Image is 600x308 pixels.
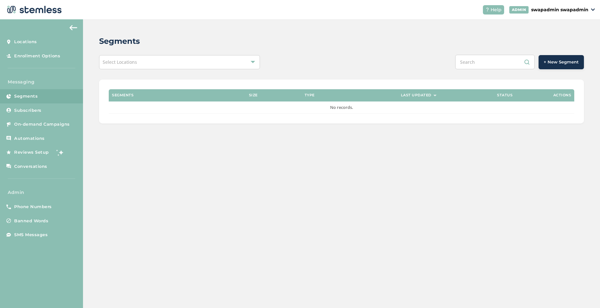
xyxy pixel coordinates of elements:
img: glitter-stars-b7820f95.gif [54,146,67,159]
span: + New Segment [544,59,579,65]
span: Banned Words [14,218,48,224]
label: Last Updated [401,93,431,97]
img: logo-dark-0685b13c.svg [5,3,62,16]
span: No records. [330,104,353,110]
span: Automations [14,135,45,142]
label: Status [497,93,512,97]
span: Subscribers [14,107,42,114]
button: + New Segment [539,55,584,69]
img: icon-help-white-03924b79.svg [485,8,489,12]
span: Segments [14,93,38,100]
h2: Segments [99,35,140,47]
iframe: Chat Widget [568,277,600,308]
div: ADMIN [509,6,529,14]
p: swapadmin swapadmin [531,6,588,13]
img: icon-sort-1e1d7615.svg [433,95,437,96]
span: Phone Numbers [14,204,52,210]
span: Enrollment Options [14,53,60,59]
span: Locations [14,39,37,45]
img: icon_down-arrow-small-66adaf34.svg [591,8,595,11]
span: Help [491,6,502,13]
input: Search [455,55,535,69]
img: icon-arrow-back-accent-c549486e.svg [69,25,77,30]
th: Actions [526,89,574,101]
label: Type [305,93,315,97]
span: Select Locations [103,59,137,65]
label: Segments [112,93,134,97]
span: On-demand Campaigns [14,121,70,128]
span: SMS Messages [14,232,48,238]
span: Conversations [14,163,47,170]
span: Reviews Setup [14,149,49,156]
label: Size [249,93,258,97]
